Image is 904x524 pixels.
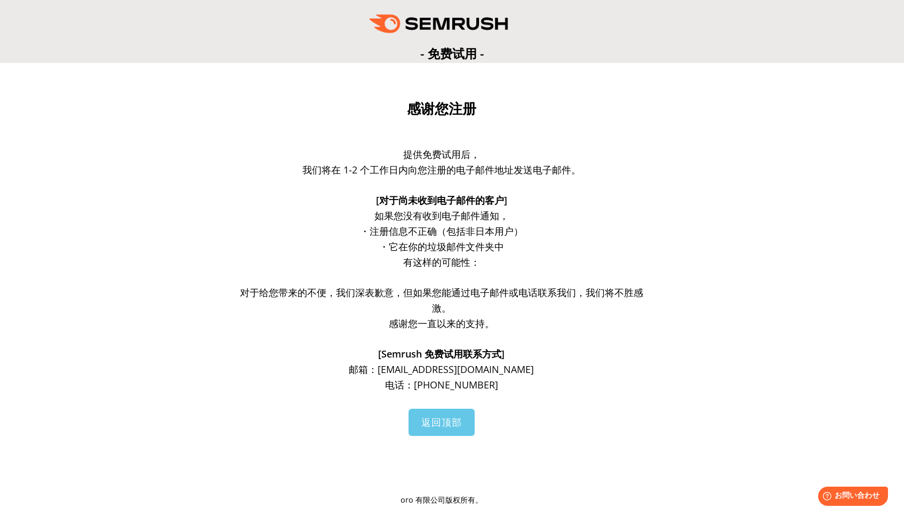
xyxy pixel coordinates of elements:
[385,378,498,391] font: 电话：[PHONE_NUMBER]
[376,194,507,207] font: [对于尚未收到电子邮件的客户]
[378,347,505,360] font: [Semrush 免费试用联系方式]
[379,240,504,253] font: ・它在你的垃圾邮件文件夹中
[403,256,480,268] font: 有这样的可能性：
[403,148,480,161] font: 提供免费试用后，
[374,209,509,222] font: 如果您没有收到电子邮件通知，
[349,363,378,376] font: 邮箱：
[389,317,494,330] font: 感谢您一直以来的支持。
[378,363,534,376] font: [EMAIL_ADDRESS][DOMAIN_NAME]
[407,101,476,117] font: 感谢您注册
[240,286,643,314] font: 对于给您带来的不便，我们深表歉意，但如果您能通过电子邮件或电话联系我们，我们将不胜感激。
[809,482,892,512] iframe: Help widget launcher
[421,416,462,428] font: 返回顶部
[401,495,483,505] font: oro 有限公司版权所有。
[409,409,475,436] a: 返回顶部
[302,163,581,176] font: 我们将在 1-2 个工作日内向您注册的电子邮件地址发送电子邮件。
[420,45,484,62] font: - 免费试用 -
[360,225,523,237] font: ・注册信息不正确（包括非日本用户）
